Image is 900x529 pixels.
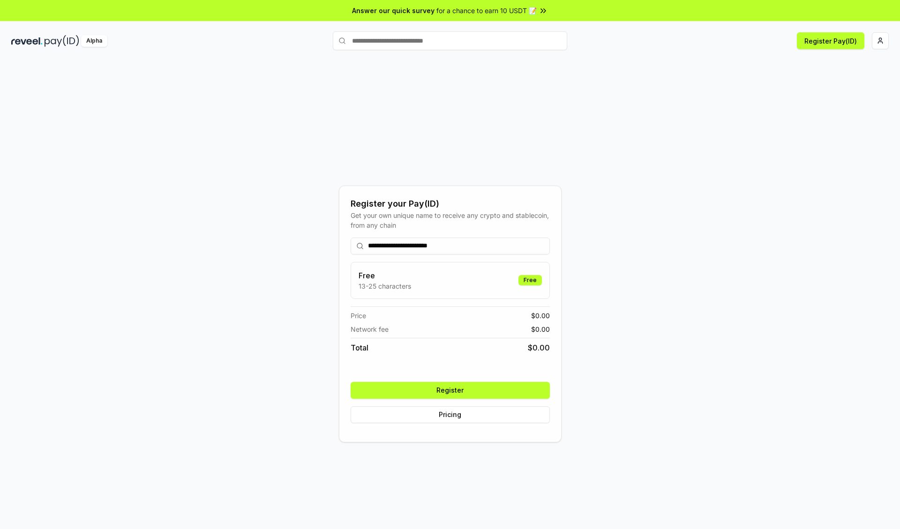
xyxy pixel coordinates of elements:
[351,197,550,210] div: Register your Pay(ID)
[518,275,542,285] div: Free
[528,342,550,353] span: $ 0.00
[531,324,550,334] span: $ 0.00
[351,406,550,423] button: Pricing
[359,270,411,281] h3: Free
[531,311,550,320] span: $ 0.00
[45,35,79,47] img: pay_id
[11,35,43,47] img: reveel_dark
[797,32,864,49] button: Register Pay(ID)
[351,210,550,230] div: Get your own unique name to receive any crypto and stablecoin, from any chain
[351,342,368,353] span: Total
[436,6,537,15] span: for a chance to earn 10 USDT 📝
[81,35,107,47] div: Alpha
[351,311,366,320] span: Price
[359,281,411,291] p: 13-25 characters
[351,382,550,399] button: Register
[352,6,435,15] span: Answer our quick survey
[351,324,389,334] span: Network fee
